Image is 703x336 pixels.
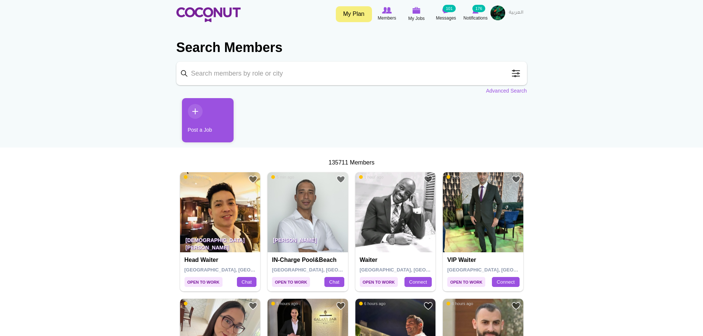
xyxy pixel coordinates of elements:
[184,174,209,180] span: 24 min ago
[511,175,521,184] a: Add to Favourites
[447,257,521,263] h4: VIP waiter
[176,98,228,148] li: 1 / 1
[360,257,433,263] h4: Waiter
[382,7,392,14] img: Browse Members
[185,267,290,273] span: [GEOGRAPHIC_DATA], [GEOGRAPHIC_DATA]
[372,6,402,22] a: Browse Members Members
[378,14,396,22] span: Members
[271,174,294,180] span: 5 min ago
[185,257,258,263] h4: Head Waiter
[413,7,421,14] img: My Jobs
[431,6,461,22] a: Messages Messages 101
[271,301,298,306] span: 5 hours ago
[404,277,432,287] a: Connect
[360,267,465,273] span: [GEOGRAPHIC_DATA], [GEOGRAPHIC_DATA]
[176,7,241,22] img: Home
[360,277,398,287] span: Open to Work
[248,301,258,311] a: Add to Favourites
[176,159,527,167] div: 135711 Members
[336,175,345,184] a: Add to Favourites
[176,39,527,56] h2: Search Members
[511,301,521,311] a: Add to Favourites
[402,6,431,23] a: My Jobs My Jobs
[248,175,258,184] a: Add to Favourites
[442,7,450,14] img: Messages
[486,87,527,94] a: Advanced Search
[464,14,487,22] span: Notifications
[436,14,456,22] span: Messages
[359,174,384,180] span: 1 hour ago
[272,257,345,263] h4: IN-Charge pool&beach
[359,301,386,306] span: 6 hours ago
[185,277,223,287] span: Open to Work
[176,62,527,85] input: Search members by role or city
[472,5,485,12] small: 176
[237,277,256,287] a: Chat
[447,301,473,306] span: 6 hours ago
[268,232,348,252] p: [PERSON_NAME]
[180,232,261,252] p: [DEMOGRAPHIC_DATA][PERSON_NAME]
[447,267,552,273] span: [GEOGRAPHIC_DATA], [GEOGRAPHIC_DATA]
[424,175,433,184] a: Add to Favourites
[408,15,425,22] span: My Jobs
[424,301,433,311] a: Add to Favourites
[272,277,310,287] span: Open to Work
[472,7,479,14] img: Notifications
[443,5,455,12] small: 101
[324,277,344,287] a: Chat
[492,277,519,287] a: Connect
[447,277,485,287] span: Open to Work
[182,98,234,142] a: Post a Job
[184,301,210,306] span: 3 hours ago
[447,174,471,180] span: 1 hour ago
[336,6,372,22] a: My Plan
[272,267,377,273] span: [GEOGRAPHIC_DATA], [GEOGRAPHIC_DATA]
[336,301,345,311] a: Add to Favourites
[461,6,490,22] a: Notifications Notifications 176
[505,6,527,20] a: العربية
